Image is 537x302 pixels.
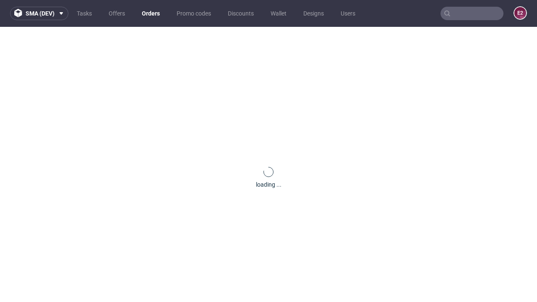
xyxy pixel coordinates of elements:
a: Promo codes [172,7,216,20]
a: Tasks [72,7,97,20]
button: sma (dev) [10,7,68,20]
a: Users [336,7,360,20]
a: Designs [298,7,329,20]
figcaption: e2 [514,7,526,19]
div: loading ... [256,180,282,189]
a: Offers [104,7,130,20]
span: sma (dev) [26,10,55,16]
a: Wallet [266,7,292,20]
a: Discounts [223,7,259,20]
a: Orders [137,7,165,20]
